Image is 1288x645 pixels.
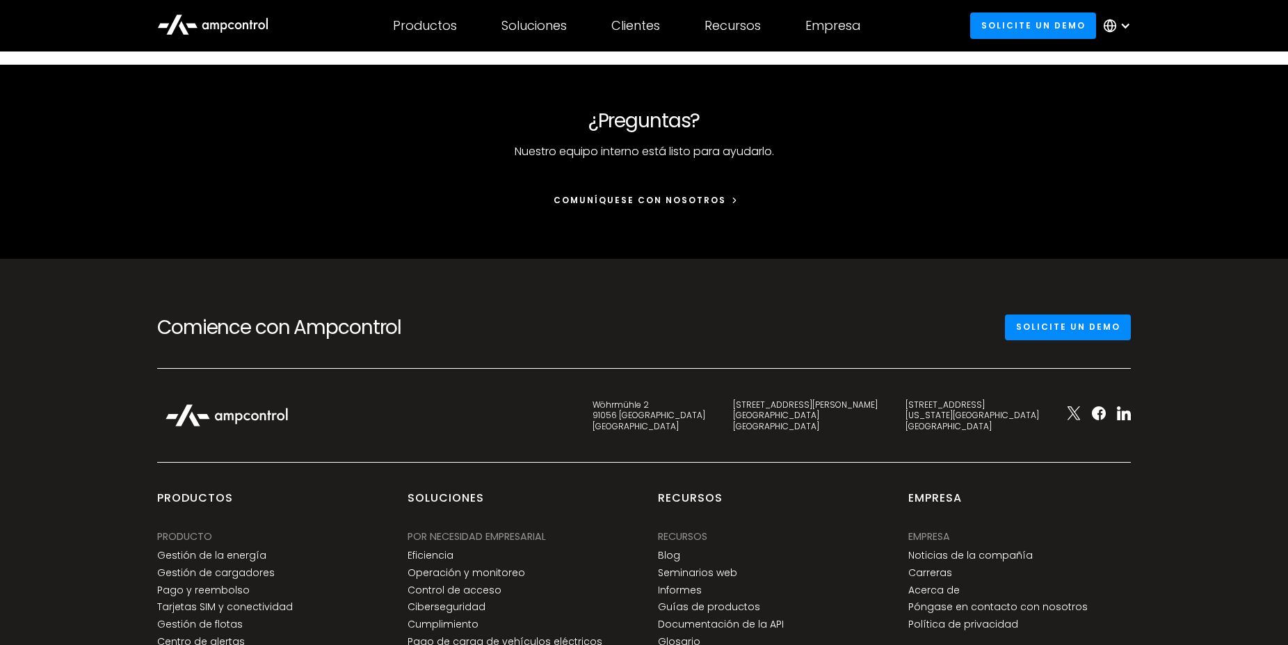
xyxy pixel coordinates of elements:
a: Cumplimiento [408,619,478,630]
a: Pago y reembolso [157,584,250,596]
a: Solicite un demo [970,13,1096,38]
div: Empresa [805,18,860,33]
a: Informes [658,584,702,596]
a: Documentación de la API [658,619,784,630]
div: Soluciones [501,18,567,33]
p: Nuestro equipo interno está listo para ayudarlo. [515,144,774,159]
div: Recursos [658,529,707,544]
div: Recursos [705,18,761,33]
div: Soluciones [408,491,484,517]
div: productos [157,491,233,517]
a: Guías de productos [658,601,760,613]
div: Productos [393,18,457,33]
img: Ampcontrol Logo [157,397,296,434]
div: Clientes [611,18,660,33]
a: Póngase en contacto con nosotros [908,601,1088,613]
a: Noticias de la compañía [908,550,1033,562]
div: Wöhrmühle 2 91056 [GEOGRAPHIC_DATA] [GEOGRAPHIC_DATA] [593,399,705,432]
a: Carreras [908,567,952,579]
h2: ¿Preguntas? [515,109,774,133]
a: Operación y monitoreo [408,567,525,579]
h2: Comience con Ampcontrol [157,316,463,340]
div: PRODUCTO [157,529,212,544]
div: Empresa [908,529,950,544]
a: Eficiencia [408,550,453,562]
div: [STREET_ADDRESS] [US_STATE][GEOGRAPHIC_DATA] [GEOGRAPHIC_DATA] [905,399,1039,432]
a: Control de acceso [408,584,501,596]
a: Comuníquese con nosotros [543,187,746,213]
a: Tarjetas SIM y conectividad [157,601,293,613]
div: [STREET_ADDRESS][PERSON_NAME] [GEOGRAPHIC_DATA] [GEOGRAPHIC_DATA] [733,399,878,432]
a: Acerca de [908,584,960,596]
a: Gestión de flotas [157,619,243,630]
a: Solicite un demo [1005,314,1131,340]
div: POR NECESIDAD EMPRESARIAL [408,529,546,544]
div: Comuníquese con nosotros [554,194,726,207]
a: Gestión de la energía [157,550,266,562]
a: Gestión de cargadores [157,567,275,579]
a: Blog [658,550,680,562]
div: Empresa [908,491,962,517]
a: Política de privacidad [908,619,1018,630]
a: Ciberseguridad [408,601,485,613]
div: Recursos [658,491,723,517]
a: Seminarios web [658,567,737,579]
